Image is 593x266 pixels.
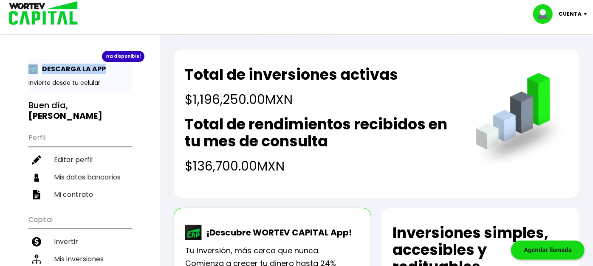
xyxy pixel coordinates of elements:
div: Agendar llamada [511,241,585,260]
p: DESCARGA LA APP [38,64,106,74]
a: Editar perfil [28,151,132,168]
a: Mis datos bancarios [28,168,132,186]
img: editar-icon.952d3147.svg [32,155,41,165]
a: Invertir [28,233,132,250]
h2: Total de inversiones activas [185,66,398,83]
img: invertir-icon.b3b967d7.svg [32,237,41,246]
img: grafica.516fef24.png [472,73,568,169]
h4: $1,196,250.00 MXN [185,90,398,109]
p: Invierte desde tu celular [28,78,132,87]
img: profile-image [533,4,559,24]
ul: Perfil [28,128,132,203]
div: ¡Ya disponible! [102,51,144,62]
b: [PERSON_NAME] [28,110,102,122]
img: inversiones-icon.6695dc30.svg [32,255,41,264]
p: ¡Descubre WORTEV CAPITAL App! [202,226,352,239]
img: contrato-icon.f2db500c.svg [32,190,41,199]
h2: Total de rendimientos recibidos en tu mes de consulta [185,116,459,150]
img: datos-icon.10cf9172.svg [32,173,41,182]
p: Cuenta [559,8,582,20]
img: icon-down [582,13,593,15]
h3: Buen día, [28,100,132,121]
a: Mi contrato [28,186,132,203]
h4: $136,700.00 MXN [185,157,459,176]
img: app-icon [28,64,38,74]
img: wortev-capital-app-icon [185,225,202,240]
